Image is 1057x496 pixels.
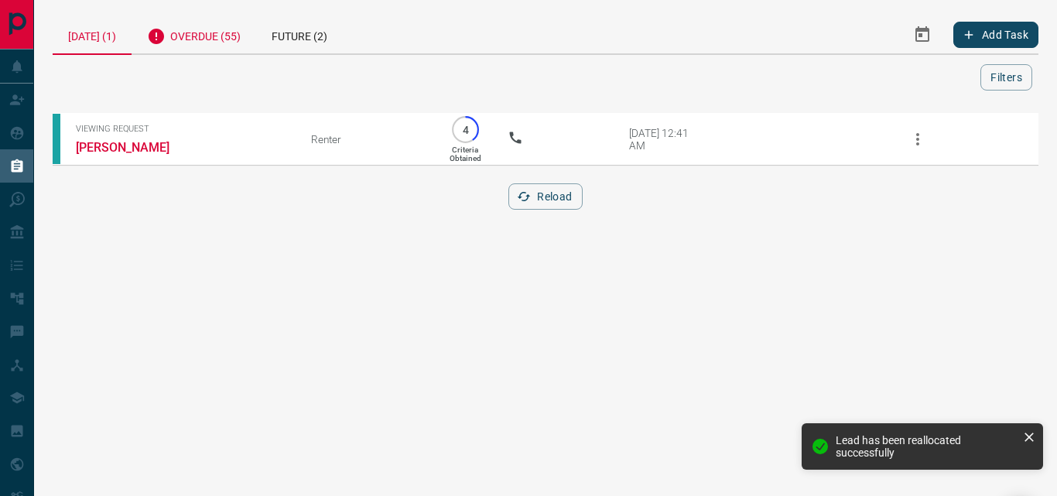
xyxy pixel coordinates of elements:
[311,133,423,145] div: Renter
[256,15,343,53] div: Future (2)
[53,15,132,55] div: [DATE] (1)
[76,140,192,155] a: [PERSON_NAME]
[450,145,481,162] p: Criteria Obtained
[508,183,582,210] button: Reload
[53,114,60,164] div: condos.ca
[953,22,1038,48] button: Add Task
[980,64,1032,91] button: Filters
[836,434,1017,459] div: Lead has been reallocated successfully
[460,124,471,135] p: 4
[629,127,695,152] div: [DATE] 12:41 AM
[76,124,288,134] span: Viewing Request
[904,16,941,53] button: Select Date Range
[132,15,256,53] div: Overdue (55)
